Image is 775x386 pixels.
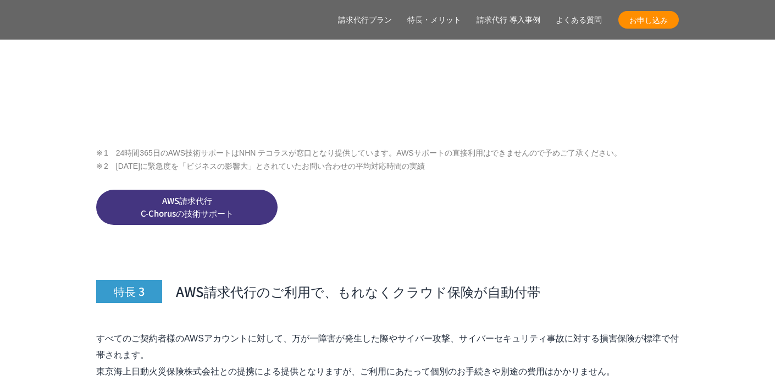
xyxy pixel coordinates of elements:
a: お申し込み [618,11,679,29]
span: お申し込み [618,14,679,26]
a: 特長・メリット [407,14,461,26]
a: よくある質問 [556,14,602,26]
a: AWS請求代行C-Chorusの技術サポート [96,190,278,225]
span: 特長 3 [96,280,162,303]
a: 請求代行 導入事例 [477,14,540,26]
span: AWS請求代行 C-Chorusの技術サポート [96,195,278,219]
li: 2 [DATE]に緊急度を「ビジネスの影響大」とされていたお問い合わせの平均対応時間の実績 [96,159,679,173]
li: 1 24時間365日のAWS技術サポートはNHN テコラスが窓口となり提供しています。AWSサポートの直接利用はできませんので予めご了承ください。 [96,146,679,159]
p: すべてのご契約者様のAWSアカウントに対して、万が一障害が発生した際やサイバー攻撃、サイバーセキュリティ事故に対する損害保険が標準で付帯されます。 東京海上日動火災保険株式会社との提携による提供... [96,330,679,380]
a: 請求代行プラン [338,14,392,26]
span: AWS請求代行のご利用で、もれなくクラウド保険が自動付帯 [176,282,540,301]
